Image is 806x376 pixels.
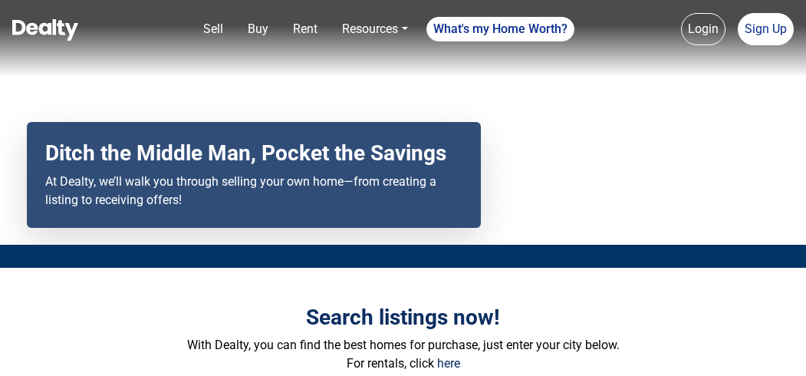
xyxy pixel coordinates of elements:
h3: Search listings now! [47,305,760,331]
a: Buy [242,14,275,45]
img: Dealty - Buy, Sell & Rent Homes [12,19,78,41]
a: here [437,356,460,371]
a: Login [681,13,725,45]
p: At Dealty, we’ll walk you through selling your own home—from creating a listing to receiving offers! [45,173,462,209]
a: What's my Home Worth? [426,17,574,41]
p: With Dealty, you can find the best homes for purchase, just enter your city below. [47,336,760,355]
a: Resources [336,14,413,45]
h2: Ditch the Middle Man, Pocket the Savings [45,140,462,167]
p: For rentals, click [47,355,760,373]
a: Sign Up [738,13,794,45]
a: Sell [197,14,229,45]
a: Rent [287,14,324,45]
